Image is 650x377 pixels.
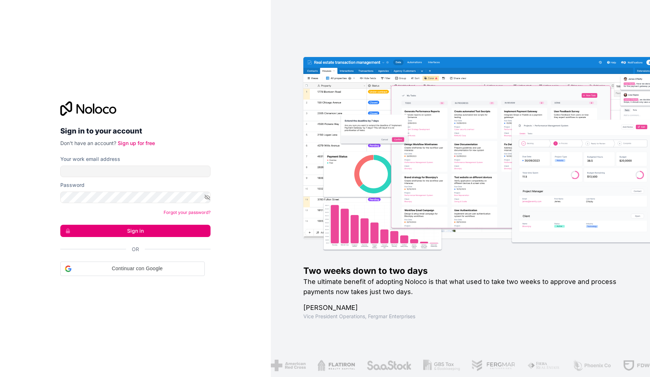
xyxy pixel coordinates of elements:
span: Or [132,246,139,253]
img: /assets/gbstax-C-GtDUiK.png [422,360,459,371]
a: Sign up for free [118,140,155,146]
a: Forgot your password? [164,210,211,215]
img: /assets/american-red-cross-BAupjrZR.png [269,360,304,371]
span: Don't have an account? [60,140,116,146]
span: Continuar con Google [74,265,200,272]
h2: The ultimate benefit of adopting Noloco is that what used to take two weeks to approve and proces... [303,277,627,297]
button: Sign in [60,225,211,237]
h1: Two weeks down to two days [303,265,627,277]
h1: Vice President Operations , Fergmar Enterprises [303,313,627,320]
img: /assets/flatiron-C8eUkumj.png [316,360,354,371]
img: /assets/fergmar-CudnrXN5.png [470,360,514,371]
input: Password [60,192,211,203]
h1: [PERSON_NAME] [303,303,627,313]
img: /assets/fiera-fwj2N5v4.png [526,360,560,371]
input: Email address [60,166,211,177]
h2: Sign in to your account [60,124,211,137]
label: Your work email address [60,155,120,163]
div: Continuar con Google [60,262,205,276]
label: Password [60,181,84,189]
img: /assets/phoenix-BREaitsQ.png [571,360,610,371]
img: /assets/saastock-C6Zbiodz.png [365,360,411,371]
